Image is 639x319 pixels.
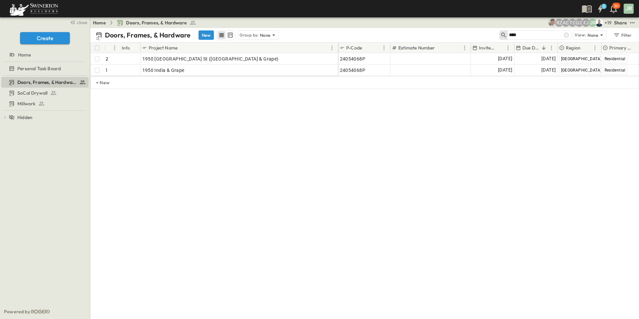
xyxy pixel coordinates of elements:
div: JR [624,4,634,14]
div: Robert Zeilinger (robert.zeilinger@swinerton.com) [555,19,563,27]
p: 30 [614,3,619,9]
span: SoCal Drywall [17,90,47,96]
span: [DATE] [498,55,512,63]
button: Sort [107,44,114,51]
button: kanban view [226,31,234,39]
button: Menu [461,44,469,52]
span: close [77,19,87,26]
div: SoCal Drywalltest [1,88,89,98]
p: None [588,32,598,38]
span: [GEOGRAPHIC_DATA] [561,68,602,73]
button: Menu [328,44,336,52]
button: Menu [111,44,119,52]
span: Doors, Frames, & Hardware [126,19,187,26]
p: 1 [106,67,107,74]
span: Residential [605,57,626,61]
button: Menu [380,44,388,52]
button: Sort [582,44,589,51]
div: Joshua Russell (joshua.russell@swinerton.com) [589,19,597,27]
div: Personal Task Boardtest [1,63,89,74]
p: + 19 [605,19,611,26]
a: Millwork [1,99,87,108]
a: Doors, Frames, & Hardware [117,19,196,26]
div: table view [217,30,235,40]
p: Invite Date [479,44,495,51]
p: View: [574,31,586,39]
div: Info [122,38,130,57]
div: Filter [613,31,632,39]
span: [GEOGRAPHIC_DATA] [561,57,602,61]
button: JR [623,3,634,14]
span: 24054068P [340,56,366,62]
p: Estimate Number [398,44,435,51]
p: Group by: [240,32,259,38]
button: 1 [594,3,607,15]
div: # [104,42,121,53]
p: Project Name [149,44,177,51]
span: [DATE] [541,66,556,74]
button: Sort [540,44,547,51]
p: 2 [106,56,108,62]
span: Millwork [17,100,35,107]
h6: 1 [603,4,605,9]
span: 1950 India & Grape [142,67,184,74]
a: Home [93,19,106,26]
span: Doors, Frames, & Hardware [17,79,77,86]
p: + New [96,79,100,86]
div: Francisco J. Sanchez (frsanchez@swinerton.com) [582,19,590,27]
div: Gerrad Gerber (gerrad.gerber@swinerton.com) [575,19,583,27]
button: Create [20,32,70,44]
div: Alyssa De Robertis (aderoberti@swinerton.com) [562,19,570,27]
p: P-Code [346,44,362,51]
a: Home [1,50,87,60]
span: 1950 [GEOGRAPHIC_DATA] St ([GEOGRAPHIC_DATA] & Grape) [142,56,279,62]
span: Residential [605,68,626,73]
nav: breadcrumbs [93,19,200,26]
span: [DATE] [541,55,556,63]
button: Filter [611,30,634,40]
button: Menu [504,44,512,52]
p: Due Date [522,44,539,51]
button: Sort [497,44,504,51]
a: Personal Task Board [1,64,87,73]
div: Info [121,42,141,53]
span: Personal Task Board [17,65,61,72]
button: Sort [179,44,186,51]
span: Home [18,51,31,58]
div: Travis Osterloh (travis.osterloh@swinerton.com) [568,19,577,27]
a: SoCal Drywall [1,88,87,98]
button: New [199,30,214,40]
p: Primary Market [609,44,632,51]
span: [DATE] [498,66,512,74]
img: Brandon Norcutt (brandon.norcutt@swinerton.com) [595,19,603,27]
button: Sort [436,44,444,51]
img: 6c363589ada0b36f064d841b69d3a419a338230e66bb0a533688fa5cc3e9e735.png [8,2,59,16]
p: Region [566,44,581,51]
button: Menu [547,44,555,52]
button: test [628,19,636,27]
span: 24054068P [340,67,366,74]
div: Doors, Frames, & Hardwaretest [1,77,89,88]
p: None [260,32,271,38]
div: Millworktest [1,98,89,109]
img: Aaron Anderson (aaron.anderson@swinerton.com) [548,19,556,27]
div: Share [614,19,627,26]
a: Doors, Frames, & Hardware [1,78,87,87]
button: Menu [591,44,599,52]
button: row view [218,31,226,39]
button: Sort [363,44,371,51]
span: Hidden [17,114,32,121]
button: close [67,17,89,27]
p: Doors, Frames, & Hardware [105,30,190,40]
